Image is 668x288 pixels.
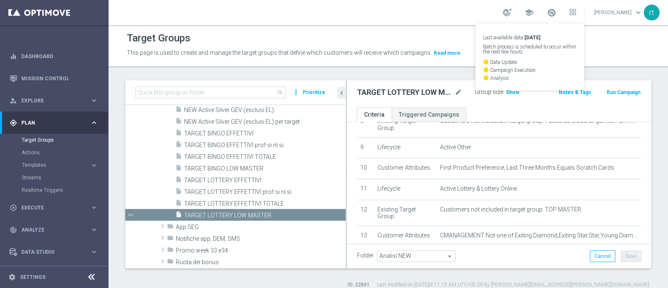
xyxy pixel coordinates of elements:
div: equalizer Dashboard [9,53,99,60]
i: insert_drive_file [175,141,182,150]
i: track_changes [10,226,17,234]
span: Customers not included in target group: TOP MASTER [440,206,581,213]
span: Templates [22,163,82,168]
a: Streams [22,174,87,181]
div: Optibot [10,263,98,285]
span: TARGET LOTTERY LOW MASTER [184,212,346,219]
p: Data Update [483,59,577,65]
i: equalizer [10,53,17,60]
span: Execute [21,205,90,210]
i: chevron_left [338,89,346,97]
label: Folder [357,252,374,259]
td: Existing Target Group [374,112,437,138]
i: gps_fixed [10,119,17,127]
span: TARGET BINGO EFFETTIVI [184,130,346,137]
i: more_vert [292,87,300,98]
a: Settings [20,275,46,280]
i: watch_later [483,67,489,73]
i: keyboard_arrow_right [90,226,98,234]
span: App SEG [176,224,346,231]
span: Data Studio [21,250,90,255]
p: Last available data: [483,35,577,40]
div: Templates [22,159,108,171]
i: watch_later [483,59,489,65]
div: Mission Control [10,67,98,89]
div: Analyze [10,226,90,234]
span: Analyze [21,227,90,232]
span: CMANAGEMENT Not one of Exiting Diamond,Exiting Star,Star,Young Diamond,Young Star,Bronze,Expert,T... [440,232,638,239]
a: Criteria [357,107,392,122]
i: insert_drive_file [175,188,182,197]
input: Quick find group or folder [135,87,286,98]
i: keyboard_arrow_right [90,161,98,169]
i: settings [8,273,16,281]
button: play_circle_outline Execute keyboard_arrow_right [9,204,99,211]
i: person_search [10,97,17,104]
span: This page is used to create and manage the target groups that define which customers will receive... [127,49,432,56]
p: Analysis [483,75,577,81]
button: Notes & Tags [558,88,592,97]
i: keyboard_arrow_right [90,204,98,212]
button: Cancel [590,250,615,262]
i: play_circle_outline [10,204,17,212]
span: Ruota dei bonus [176,259,346,266]
button: Save [621,250,641,262]
button: Prioritize [301,87,326,98]
a: [PERSON_NAME]keyboard_arrow_down [593,6,644,19]
button: Read more [433,48,461,58]
button: chevron_left [337,87,346,99]
label: Group size [475,89,503,96]
i: watch_later [483,75,489,81]
button: Data Studio keyboard_arrow_right [9,249,99,255]
td: 10 [357,158,374,179]
i: keyboard_arrow_right [90,248,98,256]
div: Mission Control [9,75,99,82]
div: Data Studio [10,248,90,256]
button: person_search Explore keyboard_arrow_right [9,97,99,104]
span: First Product Preference, Last Three Months Equals Scratch Cards [440,164,614,171]
span: TARGET LOTTERY EFFETTIVI [184,177,346,184]
span: school [524,8,534,17]
div: Execute [10,204,90,212]
i: keyboard_arrow_right [90,97,98,104]
a: Dashboard [21,45,98,67]
a: Last available data:[DATE] Batch process is scheduled to occur within the next few hours watch_la... [546,6,557,20]
span: TARGET BINGO EFFETTIVI prof si nl si [184,142,346,149]
td: 13 [357,226,374,247]
div: Target Groups [22,134,108,146]
a: Optibot [21,263,87,285]
a: Actions [22,149,87,156]
i: mode_edit [455,87,462,97]
td: 11 [357,179,374,200]
span: NEW Active Silver GEV (esclusi EL) [184,107,346,114]
button: gps_fixed Plan keyboard_arrow_right [9,120,99,126]
span: Explore [21,98,90,103]
button: Templates keyboard_arrow_right [22,162,99,168]
h2: TARGET LOTTERY LOW MASTER [357,87,453,97]
div: Dashboard [10,45,98,67]
i: insert_drive_file [175,106,182,115]
a: Mission Control [21,67,98,89]
span: TARGET LOTTERY EFFETTIVI prof si nl si [184,189,346,196]
p: Campaign Execution [483,67,577,73]
span: NEW Active Silver GEV (esclusi EL) per target [184,118,346,125]
td: 8 [357,112,374,138]
div: rt [644,5,660,20]
span: Plan [21,120,90,125]
i: keyboard_arrow_right [90,119,98,127]
span: keyboard_arrow_down [634,8,643,17]
span: TARGET LOTTERY EFFETTIVI TOTALE [184,200,346,207]
i: insert_drive_file [175,211,182,221]
i: folder [167,223,174,232]
button: track_changes Analyze keyboard_arrow_right [9,227,99,233]
span: TARGET BINGO EFFETTIVI TOTALE [184,153,346,161]
td: Lifecycle [374,179,437,200]
a: Triggered Campaigns [392,107,466,122]
td: Customer Attributes [374,226,437,247]
label: : [503,89,504,96]
strong: [DATE] [524,35,540,41]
